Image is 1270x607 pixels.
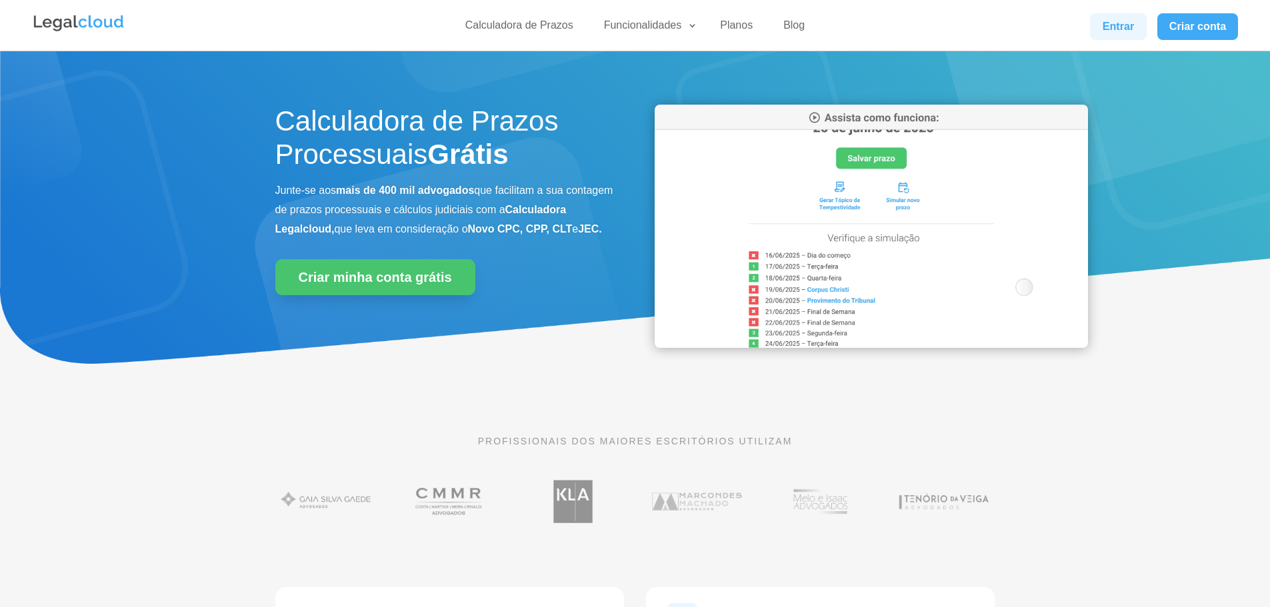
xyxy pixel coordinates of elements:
[522,473,624,530] img: Koury Lopes Advogados
[596,19,698,38] a: Funcionalidades
[275,105,615,179] h1: Calculadora de Prazos Processuais
[655,105,1088,348] img: Calculadora de Prazos Processuais da Legalcloud
[32,13,125,33] img: Legalcloud Logo
[427,139,508,170] strong: Grátis
[399,473,501,530] img: Costa Martins Meira Rinaldi Advogados
[646,473,748,530] img: Marcondes Machado Advogados utilizam a Legalcloud
[1157,13,1239,40] a: Criar conta
[275,181,615,239] p: Junte-se aos que facilitam a sua contagem de prazos processuais e cálculos judiciais com a que le...
[769,473,871,530] img: Profissionais do escritório Melo e Isaac Advogados utilizam a Legalcloud
[32,24,125,35] a: Logo da Legalcloud
[457,19,581,38] a: Calculadora de Prazos
[468,223,573,235] b: Novo CPC, CPP, CLT
[275,259,475,295] a: Criar minha conta grátis
[275,204,567,235] b: Calculadora Legalcloud,
[336,185,474,196] b: mais de 400 mil advogados
[775,19,813,38] a: Blog
[578,223,602,235] b: JEC.
[655,338,1088,350] a: Calculadora de Prazos Processuais da Legalcloud
[712,19,761,38] a: Planos
[275,434,995,448] p: PROFISSIONAIS DOS MAIORES ESCRITÓRIOS UTILIZAM
[1090,13,1146,40] a: Entrar
[275,473,377,530] img: Gaia Silva Gaede Advogados Associados
[893,473,995,530] img: Tenório da Veiga Advogados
